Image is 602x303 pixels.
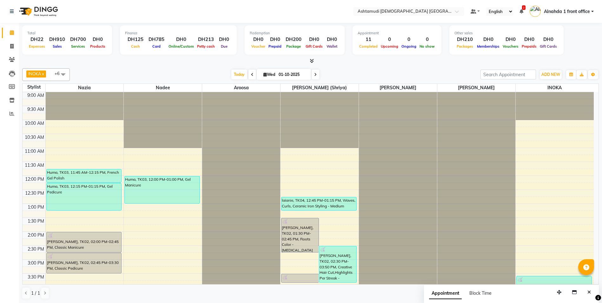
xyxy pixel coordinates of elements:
div: DH910 [47,36,68,43]
span: Voucher [250,44,267,49]
div: [PERSON_NAME], TK02, 01:30 PM-02:45 PM, Roots Color - [MEDICAL_DATA] Free [281,218,319,252]
div: [PERSON_NAME], TK02, 02:00 PM-02:45 PM, Classic Manicure [47,232,122,252]
span: 2 [522,5,526,10]
div: 1:00 PM [26,204,45,211]
div: Total [27,30,107,36]
span: Vouchers [501,44,520,49]
span: Memberships [475,44,501,49]
span: Services [69,44,87,49]
span: Prepaid [267,44,283,49]
div: DH0 [475,36,501,43]
div: 10:30 AM [23,134,45,141]
span: INOKA [28,71,41,76]
span: Upcoming [379,44,400,49]
div: Redemption [250,30,340,36]
div: DH210 [454,36,475,43]
span: Cash [129,44,142,49]
div: 12:00 PM [24,176,45,183]
div: 10:00 AM [23,120,45,127]
div: Huma, TK03, 12:15 PM-01:15 PM, Gel Pedicure [47,183,122,210]
span: Due [219,44,229,49]
div: DH0 [250,36,267,43]
div: DH785 [146,36,167,43]
div: DH0 [538,36,559,43]
div: 11:30 AM [23,162,45,169]
div: DH0 [501,36,520,43]
div: 2:30 PM [26,246,45,252]
span: Wed [262,72,277,77]
span: Today [231,70,247,79]
div: DH200 [283,36,304,43]
span: Packages [455,44,475,49]
span: Expenses [27,44,47,49]
div: [PERSON_NAME], TK02, 03:30 PM-03:50 PM, Full Arms Waxing [281,274,319,282]
div: 0 [418,36,436,43]
div: Finance [125,30,232,36]
div: Huma, TK03, 12:00 PM-01:00 PM, Gel Manicure [125,176,200,203]
div: 1:30 PM [26,218,45,225]
span: No show [418,44,436,49]
button: Close [585,287,594,297]
span: Alnahda 1 front office [544,8,590,15]
div: 0 [400,36,418,43]
div: DH0 [304,36,324,43]
div: Stylist [23,84,45,91]
div: DH0 [167,36,195,43]
span: Sales [51,44,63,49]
span: 1 / 1 [31,290,40,297]
div: 12:30 PM [24,190,45,197]
span: Card [151,44,162,49]
button: ADD NEW [540,70,562,79]
div: DH125 [125,36,146,43]
span: [PERSON_NAME] [437,84,515,92]
div: 2:00 PM [26,232,45,239]
span: Products [89,44,107,49]
div: [PERSON_NAME], TK05, 03:35 PM-04:20 PM, Classic Pedicure [517,276,592,296]
div: [PERSON_NAME], TK02, 02:30 PM-03:50 PM, Creative Hair Cut,Highlights Per Streak - (Schwarzkopf / ... [319,246,356,282]
span: [PERSON_NAME] (Shriya) [281,84,359,92]
span: Petty cash [195,44,216,49]
div: DH700 [68,36,89,43]
img: logo [16,3,60,20]
div: DH213 [195,36,216,43]
img: Alnahda 1 front office [530,6,541,17]
div: DH0 [216,36,232,43]
div: 9:30 AM [26,106,45,113]
div: [PERSON_NAME], TK02, 02:45 PM-03:30 PM, Classic Pedicure [47,253,122,273]
span: Nazia [46,84,124,92]
span: Wallet [325,44,339,49]
div: laianie, TK04, 12:45 PM-01:15 PM, Waves, Curls, Ceramic Iron Styling - Medium [281,197,356,210]
div: DH0 [324,36,340,43]
div: 0 [379,36,400,43]
input: 2025-10-01 [277,70,308,79]
div: DH0 [520,36,538,43]
span: Gift Cards [538,44,559,49]
div: DH0 [89,36,107,43]
div: Appointment [358,30,436,36]
div: DH22 [27,36,47,43]
span: Ongoing [400,44,418,49]
span: Aroosa [202,84,280,92]
span: Completed [358,44,379,49]
div: 11:00 AM [23,148,45,155]
span: Package [285,44,302,49]
div: 3:30 PM [26,274,45,280]
span: Nadee [124,84,202,92]
span: [PERSON_NAME] [359,84,437,92]
span: Online/Custom [167,44,195,49]
div: 3:00 PM [26,260,45,266]
a: x [41,71,44,76]
span: Prepaids [520,44,538,49]
span: ADD NEW [541,72,560,77]
span: Appointment [429,288,462,299]
input: Search Appointment [480,70,536,79]
div: Huma, TK03, 11:45 AM-12:15 PM, French Gel Polish [47,169,122,182]
div: 9:00 AM [26,92,45,99]
span: INOKA [516,84,594,92]
span: Gift Cards [304,44,324,49]
div: 11 [358,36,379,43]
div: DH0 [267,36,283,43]
span: Block Time [469,290,492,296]
span: +6 [55,71,64,76]
a: 2 [519,9,523,14]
